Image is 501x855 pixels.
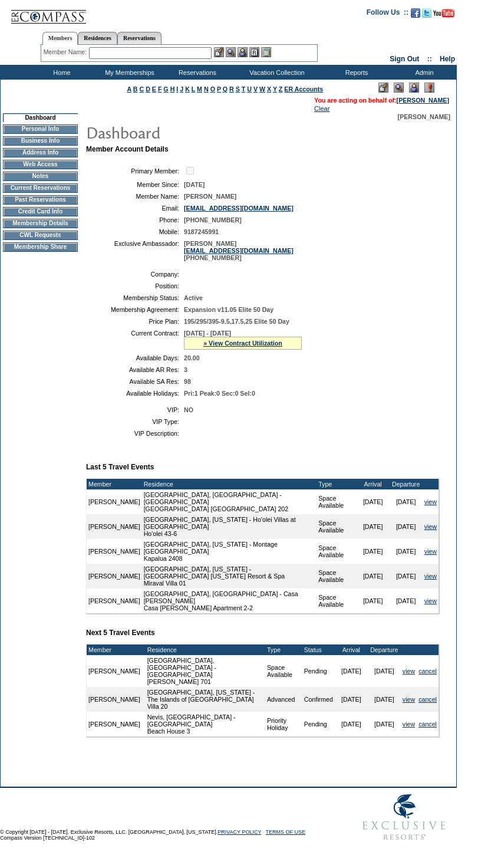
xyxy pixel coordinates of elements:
span: Pri:1 Peak:0 Sec:0 Sel:0 [184,390,255,397]
a: view [424,523,437,530]
td: Space Available [317,588,357,613]
img: Log Concern/Member Elevation [424,83,434,93]
td: My Memberships [94,65,162,80]
td: [GEOGRAPHIC_DATA], [US_STATE] - Ho'olei Villas at [GEOGRAPHIC_DATA] Ho'olei 43-6 [142,514,317,539]
a: Members [42,32,78,45]
span: NO [184,406,193,413]
a: T [242,85,246,93]
td: Company: [91,271,179,278]
a: S [236,85,240,93]
span: 9187245991 [184,228,219,235]
td: Member [87,479,142,489]
a: O [210,85,215,93]
a: [PERSON_NAME] [397,97,449,104]
td: [DATE] [357,539,390,564]
td: Current Contract: [91,330,179,350]
td: Nevis, [GEOGRAPHIC_DATA] - [GEOGRAPHIC_DATA] Beach House 3 [146,712,265,736]
td: Advanced [265,687,302,712]
td: Personal Info [3,124,78,134]
td: [GEOGRAPHIC_DATA], [GEOGRAPHIC_DATA] - Casa [PERSON_NAME] Casa [PERSON_NAME] Apartment 2-2 [142,588,317,613]
b: Member Account Details [86,145,169,153]
a: L [192,85,195,93]
a: E [152,85,156,93]
a: I [176,85,178,93]
td: [PERSON_NAME] [87,712,142,736]
a: D [146,85,150,93]
td: Reports [321,65,389,80]
span: [DATE] - [DATE] [184,330,231,337]
img: pgTtlDashboard.gif [85,120,321,144]
td: Membership Agreement: [91,306,179,313]
td: Email: [91,205,179,212]
td: Position: [91,282,179,290]
td: [PERSON_NAME] [87,514,142,539]
td: Space Available [317,514,357,539]
a: M [197,85,202,93]
td: Primary Member: [91,165,179,176]
td: Priority Holiday [265,712,302,736]
img: View Mode [394,83,404,93]
a: view [424,597,437,604]
td: Residence [146,644,265,655]
td: Address Info [3,148,78,157]
td: Current Reservations [3,183,78,193]
a: Residences [78,32,117,44]
img: Become our fan on Facebook [411,8,420,18]
td: [PERSON_NAME] [87,489,142,514]
td: Web Access [3,160,78,169]
td: Membership Share [3,242,78,252]
td: Member Since: [91,181,179,188]
td: Pending [302,712,335,736]
span: [PERSON_NAME] [184,193,236,200]
a: view [424,573,437,580]
td: [DATE] [368,712,401,736]
td: Type [317,479,357,489]
a: F [158,85,162,93]
a: C [139,85,144,93]
td: Business Info [3,136,78,146]
a: R [229,85,234,93]
a: view [424,548,437,555]
a: view [424,498,437,505]
span: 3 [184,366,187,373]
td: [PERSON_NAME] [87,655,142,687]
a: Clear [314,105,329,112]
td: Exclusive Ambassador: [91,240,179,261]
td: Member [87,644,142,655]
td: Residence [142,479,317,489]
td: Member Name: [91,193,179,200]
td: Confirmed [302,687,335,712]
td: [GEOGRAPHIC_DATA], [GEOGRAPHIC_DATA] - [GEOGRAPHIC_DATA] [GEOGRAPHIC_DATA] [GEOGRAPHIC_DATA] 202 [142,489,317,514]
td: Space Available [317,489,357,514]
td: [DATE] [390,588,423,613]
img: View [226,47,236,57]
span: Active [184,294,203,301]
a: ER Accounts [284,85,323,93]
a: cancel [418,696,437,703]
a: W [259,85,265,93]
td: [GEOGRAPHIC_DATA], [US_STATE] - The Islands of [GEOGRAPHIC_DATA] Villa 20 [146,687,265,712]
td: [DATE] [335,655,368,687]
td: Follow Us :: [367,7,408,21]
a: G [163,85,168,93]
td: Membership Status: [91,294,179,301]
td: Status [302,644,335,655]
td: Available Days: [91,354,179,361]
a: Subscribe to our YouTube Channel [433,12,454,19]
td: [DATE] [357,514,390,539]
td: Past Reservations [3,195,78,205]
td: Arrival [335,644,368,655]
a: Reservations [117,32,161,44]
a: N [204,85,209,93]
td: Admin [389,65,457,80]
span: :: [427,55,432,63]
a: view [403,696,415,703]
td: Mobile: [91,228,179,235]
a: Q [223,85,228,93]
td: [DATE] [390,514,423,539]
td: [DATE] [357,588,390,613]
td: VIP Description: [91,430,179,437]
img: Follow us on Twitter [422,8,431,18]
td: [DATE] [390,539,423,564]
td: Space Available [265,655,302,687]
